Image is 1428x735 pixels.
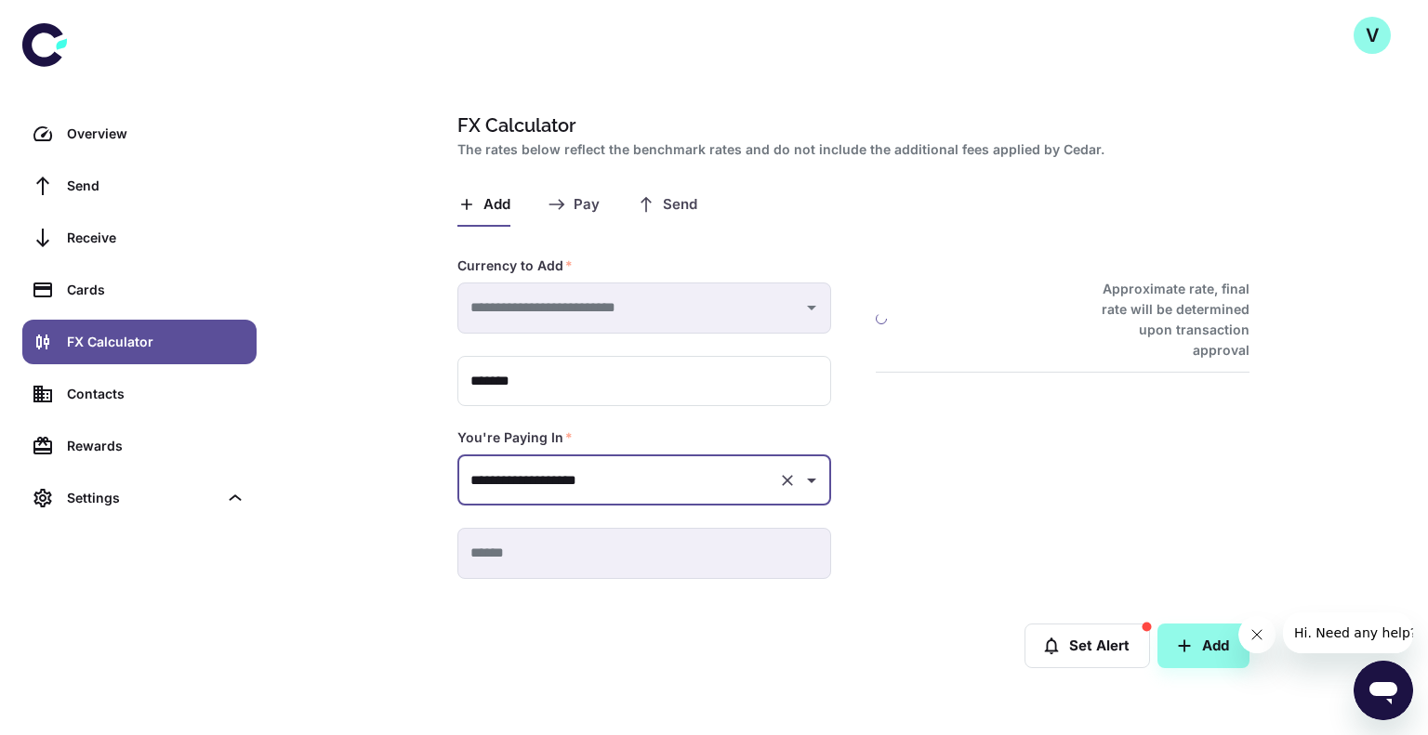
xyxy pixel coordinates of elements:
div: Cards [67,280,245,300]
a: Rewards [22,424,257,468]
a: Overview [22,112,257,156]
div: Send [67,176,245,196]
label: You're Paying In [457,428,573,447]
span: Pay [574,196,600,214]
div: Contacts [67,384,245,404]
iframe: Button to launch messaging window [1354,661,1413,720]
span: Add [483,196,510,214]
button: Clear [774,467,800,493]
div: Overview [67,124,245,144]
div: Settings [67,488,218,508]
h6: Approximate rate, final rate will be determined upon transaction approval [1081,279,1249,361]
a: Contacts [22,372,257,416]
h2: The rates below reflect the benchmark rates and do not include the additional fees applied by Cedar. [457,139,1242,160]
span: Hi. Need any help? [11,13,134,28]
div: Rewards [67,436,245,456]
span: Send [663,196,697,214]
label: Currency to Add [457,256,573,275]
a: Cards [22,268,257,312]
div: Receive [67,228,245,248]
button: Open [799,467,825,493]
div: FX Calculator [67,332,245,352]
iframe: Message from company [1283,612,1413,653]
button: Add [1157,623,1249,668]
h1: FX Calculator [457,112,1242,139]
a: Send [22,164,257,208]
button: V [1354,17,1391,54]
a: Receive [22,216,257,260]
button: Set Alert [1025,623,1150,668]
iframe: Close message [1238,616,1276,653]
div: Settings [22,476,257,520]
a: FX Calculator [22,320,257,364]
